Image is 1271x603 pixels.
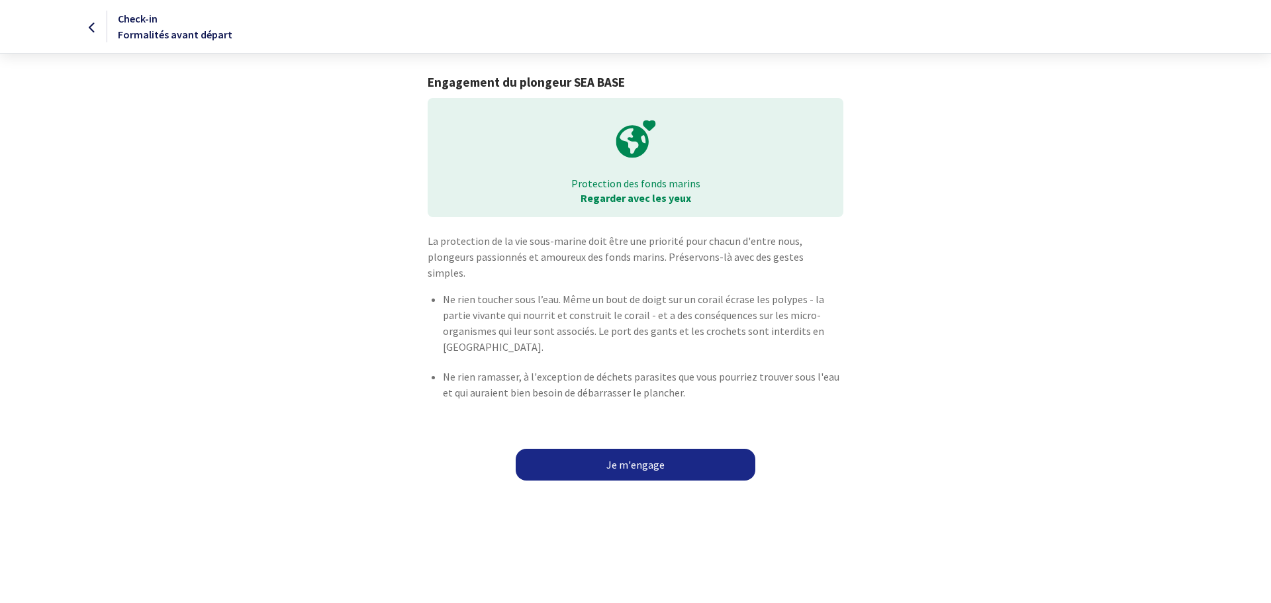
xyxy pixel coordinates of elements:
p: Ne rien toucher sous l’eau. Même un bout de doigt sur un corail écrase les polypes - la partie vi... [443,291,843,355]
p: La protection de la vie sous-marine doit être une priorité pour chacun d'entre nous, plongeurs pa... [428,233,843,281]
p: Protection des fonds marins [437,176,833,191]
span: Check-in Formalités avant départ [118,12,232,41]
a: Je m'engage [516,449,755,481]
p: Ne rien ramasser, à l'exception de déchets parasites que vous pourriez trouver sous l'eau et qui ... [443,369,843,400]
strong: Regarder avec les yeux [581,191,691,205]
h1: Engagement du plongeur SEA BASE [428,75,843,90]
